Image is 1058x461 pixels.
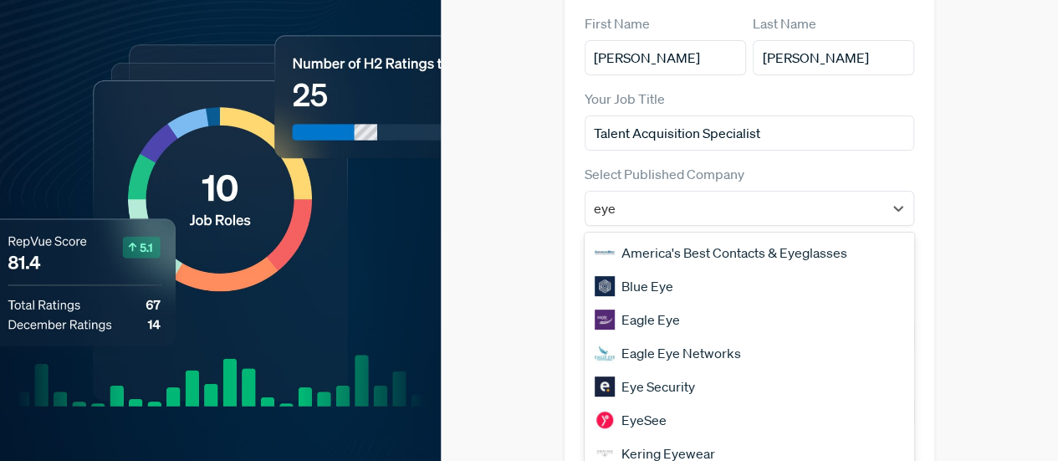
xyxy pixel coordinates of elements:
[585,403,915,437] div: EyeSee
[595,310,615,330] img: Eagle Eye
[585,13,650,33] label: First Name
[585,164,744,184] label: Select Published Company
[595,410,615,430] img: EyeSee
[585,336,915,370] div: Eagle Eye Networks
[585,370,915,403] div: Eye Security
[585,115,915,151] input: Title
[585,40,746,75] input: First Name
[595,276,615,296] img: Blue Eye
[585,89,665,109] label: Your Job Title
[753,40,914,75] input: Last Name
[585,236,915,269] div: America's Best Contacts & Eyeglasses
[595,343,615,363] img: Eagle Eye Networks
[595,376,615,397] img: Eye Security
[585,269,915,303] div: Blue Eye
[753,13,816,33] label: Last Name
[595,243,615,263] img: America's Best Contacts & Eyeglasses
[585,303,915,336] div: Eagle Eye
